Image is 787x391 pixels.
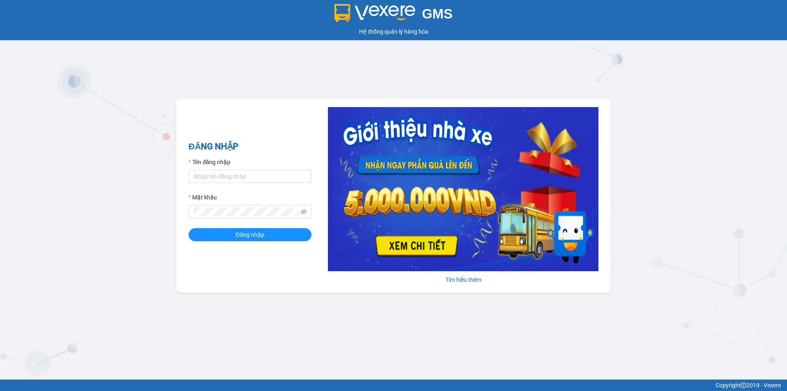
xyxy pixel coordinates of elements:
span: GMS [422,6,453,21]
img: logo 2 [334,4,416,22]
span: copyright [741,382,746,388]
div: Copyright 2019 - Vexere [6,381,781,390]
label: Mật khẩu [189,193,217,202]
span: eye-invisible [301,209,307,215]
img: banner-0 [328,107,598,271]
span: Đăng nhập [236,230,264,239]
label: Tên đăng nhập [189,158,230,167]
input: Tên đăng nhập [189,170,312,183]
div: Hệ thống quản lý hàng hóa [2,27,785,36]
button: Đăng nhập [189,228,312,241]
input: Mật khẩu [193,207,299,216]
h2: ĐĂNG NHẬP [189,140,312,153]
div: Tìm hiểu thêm [328,275,598,284]
a: GMS [334,12,453,19]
